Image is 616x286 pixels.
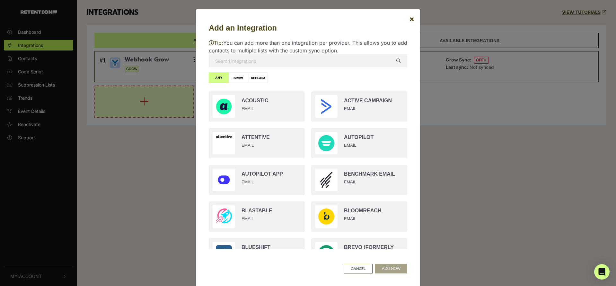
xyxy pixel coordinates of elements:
[209,40,223,46] span: Tip:
[209,54,407,67] input: Search integrations
[209,22,407,34] h5: Add an Integration
[594,264,610,280] div: Open Intercom Messenger
[404,10,419,28] button: Close
[209,39,407,54] p: You can add more than one integration per provider. This allows you to add contacts to multiple l...
[409,14,414,23] span: ×
[209,72,229,83] label: ANY
[228,72,248,83] label: GROW
[248,72,268,83] label: RECLAIM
